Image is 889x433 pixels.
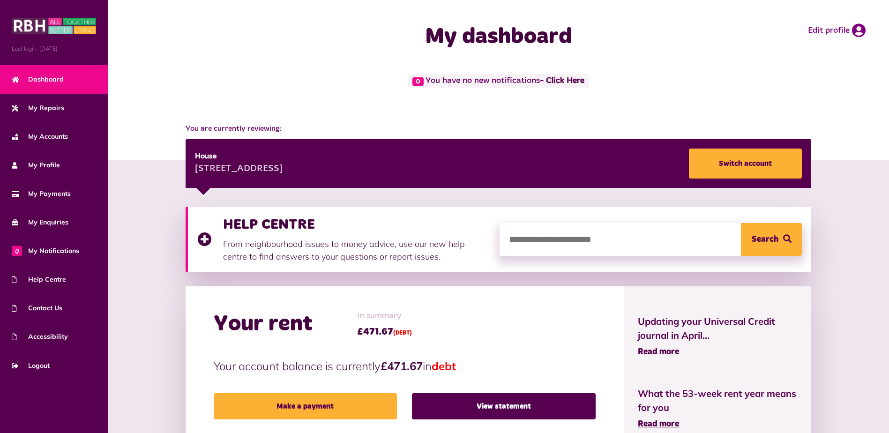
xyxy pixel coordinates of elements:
span: Logout [12,361,50,371]
span: You are currently reviewing: [186,123,812,134]
span: Contact Us [12,303,62,313]
span: Read more [638,420,679,428]
span: Read more [638,348,679,356]
span: Updating your Universal Credit journal in April... [638,314,798,343]
h2: Your rent [214,311,313,338]
div: House [195,151,283,162]
button: Search [741,223,802,256]
a: View statement [412,393,595,419]
h3: HELP CENTRE [223,216,490,233]
span: In summary [357,310,412,322]
img: MyRBH [12,16,96,35]
a: Edit profile [808,23,866,37]
span: My Notifications [12,246,79,256]
h1: My dashboard [313,23,685,51]
a: - Click Here [540,77,584,85]
span: £471.67 [357,325,412,339]
a: Updating your Universal Credit journal in April... Read more [638,314,798,358]
a: Switch account [689,149,802,179]
p: From neighbourhood issues to money advice, use our new help centre to find answers to your questi... [223,238,490,263]
p: Your account balance is currently in [214,358,596,374]
span: My Profile [12,160,60,170]
span: Last login: [DATE] [12,45,96,53]
span: My Payments [12,189,71,199]
span: (DEBT) [393,330,412,336]
span: 0 [12,246,22,256]
span: 0 [412,77,424,86]
span: My Accounts [12,132,68,142]
span: You have no new notifications [408,74,589,88]
strong: £471.67 [381,359,423,373]
span: My Repairs [12,103,64,113]
span: Help Centre [12,275,66,284]
span: Dashboard [12,75,64,84]
span: Search [752,223,778,256]
span: Accessibility [12,332,68,342]
span: My Enquiries [12,217,68,227]
span: debt [432,359,456,373]
a: What the 53-week rent year means for you Read more [638,387,798,431]
div: [STREET_ADDRESS] [195,162,283,176]
span: What the 53-week rent year means for you [638,387,798,415]
a: Make a payment [214,393,397,419]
